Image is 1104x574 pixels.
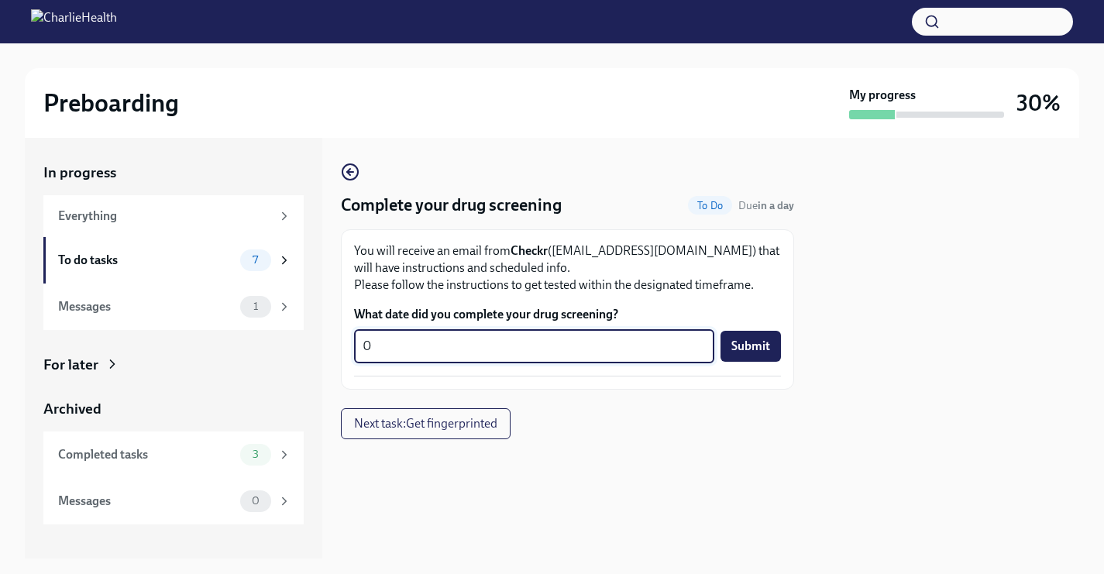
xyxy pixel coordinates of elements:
span: September 5th, 2025 09:00 [738,198,794,213]
h2: Preboarding [43,88,179,119]
div: Everything [58,208,271,225]
a: In progress [43,163,304,183]
a: To do tasks7 [43,237,304,284]
a: Messages0 [43,478,304,524]
div: Completed tasks [58,446,234,463]
label: What date did you complete your drug screening? [354,306,781,323]
span: 3 [243,449,268,460]
div: For later [43,355,98,375]
span: Due [738,199,794,212]
button: Next task:Get fingerprinted [341,408,511,439]
strong: in a day [758,199,794,212]
h4: Complete your drug screening [341,194,562,217]
span: Submit [731,339,770,354]
h3: 30% [1016,89,1061,117]
span: 7 [243,254,267,266]
span: Next task : Get fingerprinted [354,416,497,431]
a: For later [43,355,304,375]
div: To do tasks [58,252,234,269]
a: Archived [43,399,304,419]
span: 0 [242,495,269,507]
strong: My progress [849,87,916,104]
img: CharlieHealth [31,9,117,34]
a: Messages1 [43,284,304,330]
div: Messages [58,298,234,315]
button: Submit [721,331,781,362]
span: 1 [244,301,267,312]
strong: Checkr [511,243,548,258]
a: Everything [43,195,304,237]
textarea: 0 [363,337,705,356]
div: Messages [58,493,234,510]
p: You will receive an email from ([EMAIL_ADDRESS][DOMAIN_NAME]) that will have instructions and sch... [354,242,781,294]
a: Completed tasks3 [43,431,304,478]
span: To Do [688,200,732,211]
